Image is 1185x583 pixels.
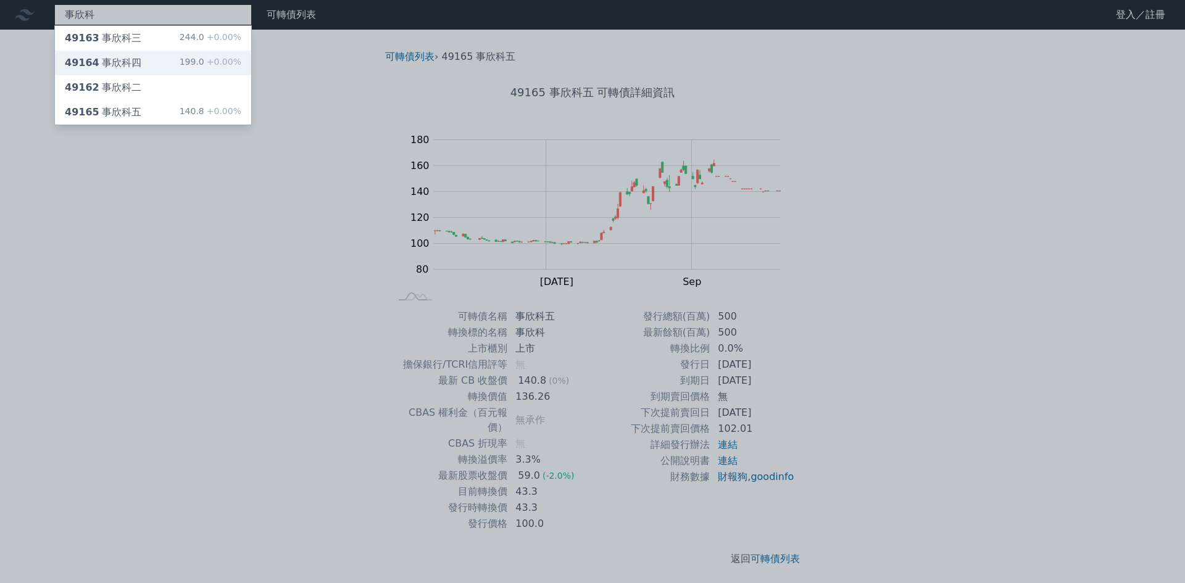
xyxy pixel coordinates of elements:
[65,57,99,68] span: 49164
[180,56,241,70] div: 199.0
[204,57,241,67] span: +0.00%
[55,26,251,51] a: 49163事欣科三 244.0+0.00%
[65,56,141,70] div: 事欣科四
[65,105,141,120] div: 事欣科五
[55,100,251,125] a: 49165事欣科五 140.8+0.00%
[65,106,99,118] span: 49165
[65,81,99,93] span: 49162
[65,80,141,95] div: 事欣科二
[55,51,251,75] a: 49164事欣科四 199.0+0.00%
[180,31,241,46] div: 244.0
[65,32,99,44] span: 49163
[55,75,251,100] a: 49162事欣科二
[204,106,241,116] span: +0.00%
[204,32,241,42] span: +0.00%
[65,31,141,46] div: 事欣科三
[180,105,241,120] div: 140.8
